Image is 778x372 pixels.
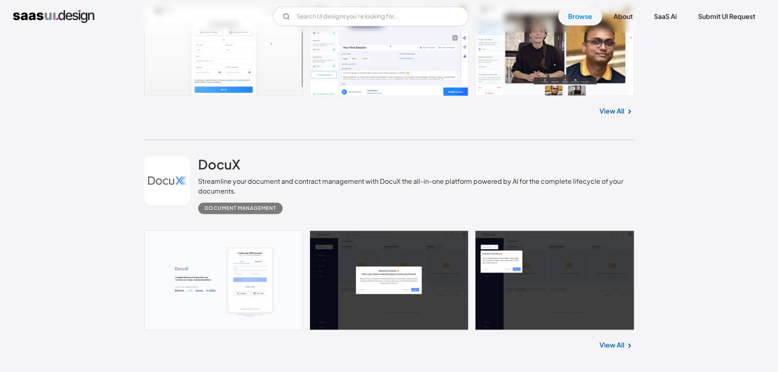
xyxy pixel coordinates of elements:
[558,7,602,25] a: Browse
[198,176,634,196] div: Streamline your document and contract management with DocuX the all-in-one platform powered by AI...
[198,156,240,176] a: DocuX
[600,340,624,350] a: View All
[688,7,765,25] a: Submit UI Request
[604,7,642,25] a: About
[273,7,469,26] input: Search UI designs you're looking for...
[13,10,94,23] a: home
[273,7,469,26] form: Email Form
[198,156,240,172] h2: DocuX
[205,203,276,213] div: Document Management
[600,106,624,116] a: View All
[644,7,687,25] a: SaaS Ai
